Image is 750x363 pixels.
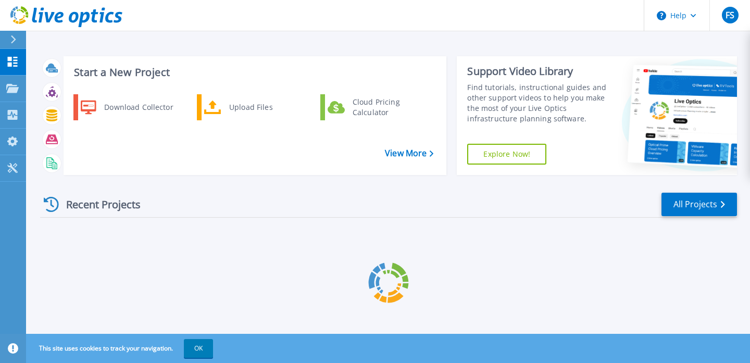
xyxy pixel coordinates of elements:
[74,67,433,78] h3: Start a New Project
[467,82,607,124] div: Find tutorials, instructional guides and other support videos to help you make the most of your L...
[29,339,213,358] span: This site uses cookies to track your navigation.
[661,193,737,216] a: All Projects
[467,144,546,165] a: Explore Now!
[184,339,213,358] button: OK
[385,148,433,158] a: View More
[73,94,180,120] a: Download Collector
[726,11,734,19] span: FS
[197,94,304,120] a: Upload Files
[347,97,424,118] div: Cloud Pricing Calculator
[40,192,155,217] div: Recent Projects
[99,97,178,118] div: Download Collector
[320,94,427,120] a: Cloud Pricing Calculator
[224,97,301,118] div: Upload Files
[467,65,607,78] div: Support Video Library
